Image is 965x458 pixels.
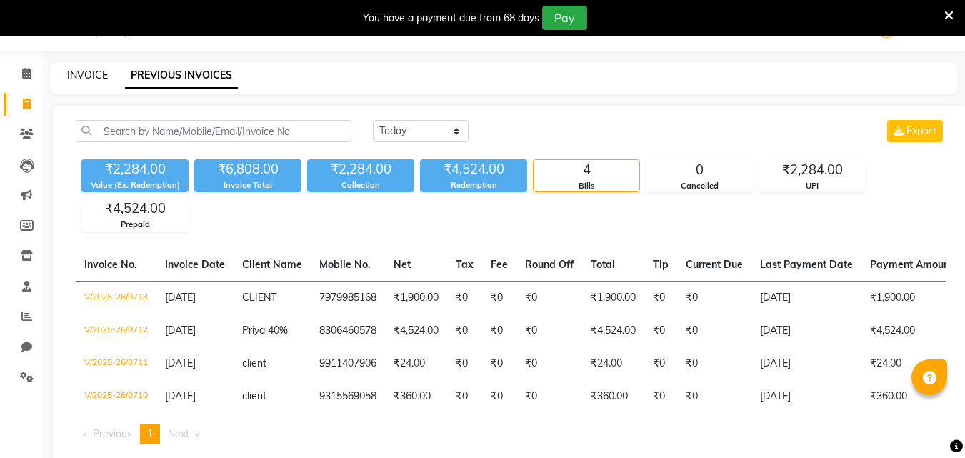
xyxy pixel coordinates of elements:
span: Invoice Date [165,258,225,271]
td: ₹0 [447,281,482,314]
td: ₹0 [516,281,582,314]
span: Previous [93,427,132,440]
div: Invoice Total [194,179,301,191]
span: Priya 40% [242,324,288,337]
a: PREVIOUS INVOICES [125,63,238,89]
span: [DATE] [165,357,196,369]
td: ₹360.00 [385,380,447,413]
td: ₹0 [482,380,516,413]
div: Cancelled [646,180,752,192]
td: ₹0 [482,314,516,347]
span: Tax [456,258,474,271]
span: Net [394,258,411,271]
td: 9911407906 [311,347,385,380]
td: ₹4,524.00 [385,314,447,347]
td: ₹1,900.00 [385,281,447,314]
div: Prepaid [82,219,188,231]
span: Current Due [686,258,743,271]
span: Invoice No. [84,258,137,271]
button: Export [887,120,943,142]
span: CLIENT [242,291,276,304]
span: [DATE] [165,389,196,402]
div: Collection [307,179,414,191]
td: ₹0 [516,380,582,413]
td: V/2025-26/0711 [76,347,156,380]
span: Client Name [242,258,302,271]
td: 8306460578 [311,314,385,347]
td: [DATE] [751,347,861,380]
div: ₹4,524.00 [420,159,527,179]
td: ₹0 [516,314,582,347]
td: ₹0 [677,314,751,347]
td: ₹0 [516,347,582,380]
td: ₹4,524.00 [582,314,644,347]
td: ₹360.00 [582,380,644,413]
span: Last Payment Date [760,258,853,271]
td: [DATE] [751,314,861,347]
div: You have a payment due from 68 days [363,11,539,26]
td: V/2025-26/0713 [76,281,156,314]
td: ₹0 [644,314,677,347]
td: ₹0 [447,347,482,380]
div: 4 [534,160,639,180]
div: 0 [646,160,752,180]
span: Tip [653,258,669,271]
td: [DATE] [751,281,861,314]
div: ₹6,808.00 [194,159,301,179]
td: V/2025-26/0712 [76,314,156,347]
td: ₹0 [447,314,482,347]
input: Search by Name/Mobile/Email/Invoice No [76,120,351,142]
div: ₹4,524.00 [82,199,188,219]
td: [DATE] [751,380,861,413]
div: Redemption [420,179,527,191]
td: ₹1,900.00 [582,281,644,314]
span: Round Off [525,258,574,271]
span: Payment Amount [870,258,963,271]
span: Total [591,258,615,271]
div: ₹2,284.00 [307,159,414,179]
span: Export [906,124,936,137]
td: ₹0 [482,281,516,314]
div: ₹2,284.00 [759,160,865,180]
div: ₹2,284.00 [81,159,189,179]
td: ₹0 [644,380,677,413]
td: 9315569058 [311,380,385,413]
span: Fee [491,258,508,271]
td: ₹0 [482,347,516,380]
div: UPI [759,180,865,192]
nav: Pagination [76,424,946,444]
div: Value (Ex. Redemption) [81,179,189,191]
span: [DATE] [165,291,196,304]
td: ₹0 [677,380,751,413]
div: Bills [534,180,639,192]
span: client [242,357,266,369]
span: [DATE] [165,324,196,337]
td: ₹0 [644,347,677,380]
td: ₹24.00 [582,347,644,380]
td: ₹0 [677,281,751,314]
td: ₹0 [644,281,677,314]
span: client [242,389,266,402]
td: V/2025-26/0710 [76,380,156,413]
td: ₹0 [447,380,482,413]
button: Pay [542,6,587,30]
span: 1 [147,427,153,440]
span: Next [168,427,189,440]
td: ₹0 [677,347,751,380]
td: ₹24.00 [385,347,447,380]
a: INVOICE [67,69,108,81]
span: Mobile No. [319,258,371,271]
td: 7979985168 [311,281,385,314]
